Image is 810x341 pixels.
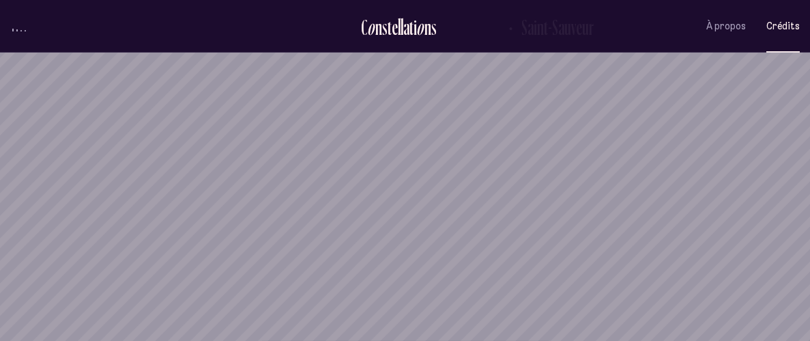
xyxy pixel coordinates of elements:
button: Retour au Quartier [501,15,594,38]
div: n [375,16,382,38]
div: i [414,16,417,38]
div: n [424,16,431,38]
div: t [409,16,414,38]
div: a [403,16,409,38]
div: C [361,16,367,38]
div: l [398,16,401,38]
span: Crédits [766,21,800,32]
div: s [431,16,437,38]
span: À propos [706,21,746,32]
div: l [401,16,403,38]
button: volume audio [10,19,28,33]
div: t [388,16,392,38]
div: s [382,16,388,38]
div: o [416,16,424,38]
button: À propos [706,10,746,42]
div: o [367,16,375,38]
h2: Saint-Sauveur [511,16,594,38]
button: Crédits [766,10,800,42]
div: e [392,16,398,38]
